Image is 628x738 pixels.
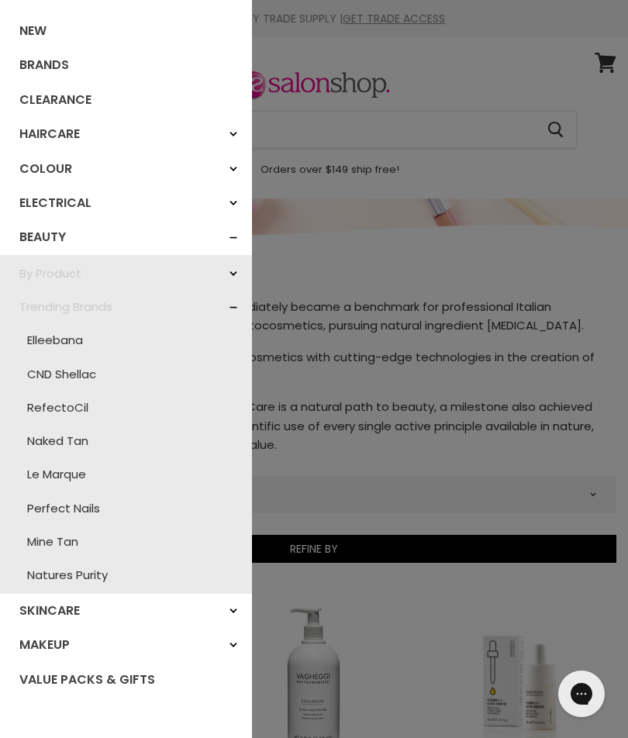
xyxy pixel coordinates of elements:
a: Natures Purity [8,558,244,591]
a: Elleebana [8,323,244,357]
a: RefectoCil [8,391,244,424]
iframe: Gorgias live chat messenger [550,665,612,722]
a: Perfect Nails [8,491,244,525]
a: CND Shellac [8,357,244,391]
a: Le Marque [8,457,244,491]
a: Naked Tan [8,424,244,457]
a: Mine Tan [8,525,244,558]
